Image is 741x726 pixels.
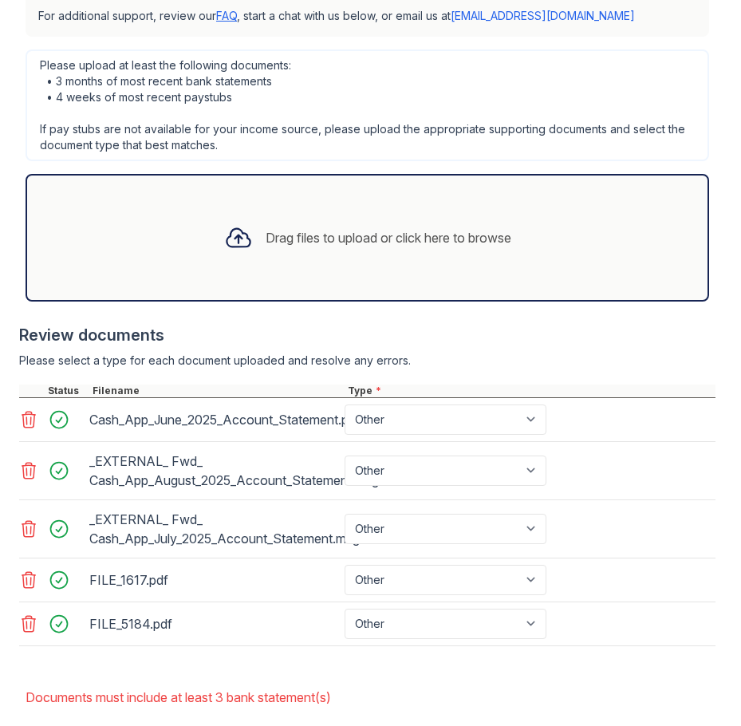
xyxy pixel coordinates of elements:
[89,507,338,551] div: _EXTERNAL_ Fwd_ Cash_App_July_2025_Account_Statement.msg
[19,324,715,346] div: Review documents
[38,8,696,24] p: For additional support, review our , start a chat with us below, or email us at
[26,681,715,713] li: Documents must include at least 3 bank statement(s)
[89,611,338,637] div: FILE_5184.pdf
[216,9,237,22] a: FAQ
[89,385,345,397] div: Filename
[266,228,511,247] div: Drag files to upload or click here to browse
[89,448,338,493] div: _EXTERNAL_ Fwd_ Cash_App_August_2025_Account_Statement.msg
[19,353,715,369] div: Please select a type for each document uploaded and resolve any errors.
[26,49,709,161] div: Please upload at least the following documents: • 3 months of most recent bank statements • 4 wee...
[89,407,338,432] div: Cash_App_June_2025_Account_Statement.pdf
[89,567,338,593] div: FILE_1617.pdf
[45,385,89,397] div: Status
[345,385,715,397] div: Type
[451,9,635,22] a: [EMAIL_ADDRESS][DOMAIN_NAME]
